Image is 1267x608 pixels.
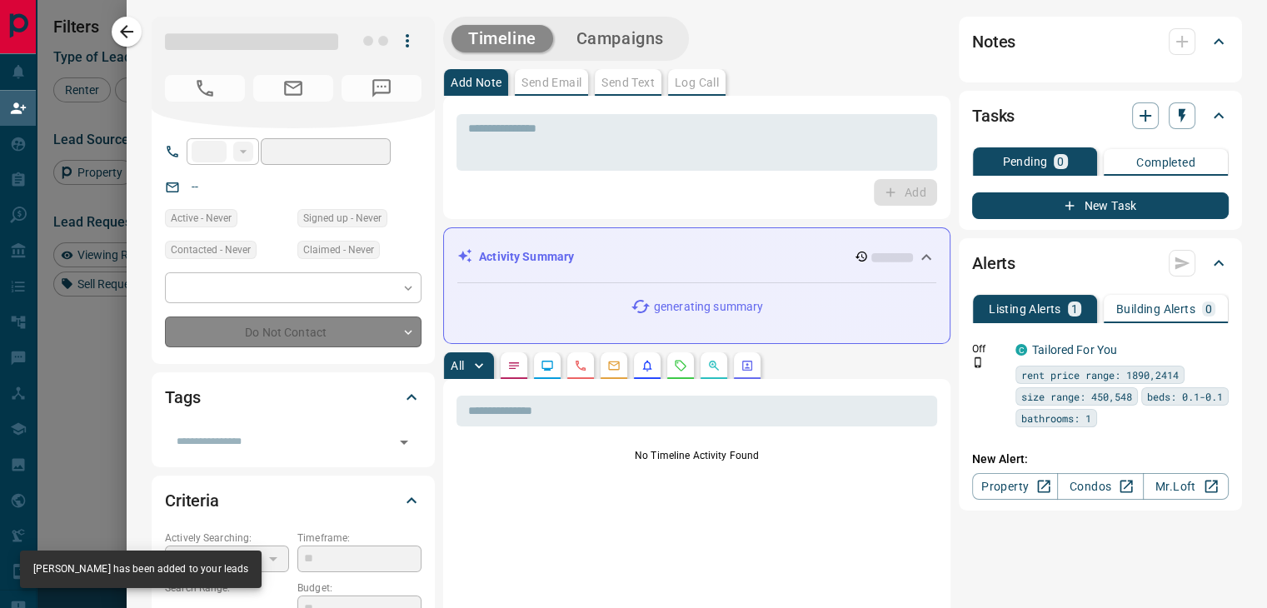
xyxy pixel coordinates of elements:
[457,242,936,272] div: Activity Summary
[989,303,1061,315] p: Listing Alerts
[674,359,687,372] svg: Requests
[972,96,1229,136] div: Tasks
[451,77,501,88] p: Add Note
[303,242,374,258] span: Claimed - Never
[1032,343,1117,356] a: Tailored For You
[1116,303,1195,315] p: Building Alerts
[972,250,1015,277] h2: Alerts
[972,451,1229,468] p: New Alert:
[560,25,681,52] button: Campaigns
[1057,473,1143,500] a: Condos
[972,356,984,368] svg: Push Notification Only
[972,22,1229,62] div: Notes
[297,581,422,596] p: Budget:
[192,180,198,193] a: --
[171,242,251,258] span: Contacted - Never
[342,75,422,102] span: No Number
[1147,388,1223,405] span: beds: 0.1-0.1
[972,28,1015,55] h2: Notes
[607,359,621,372] svg: Emails
[1205,303,1212,315] p: 0
[165,487,219,514] h2: Criteria
[972,341,1005,356] p: Off
[303,210,382,227] span: Signed up - Never
[541,359,554,372] svg: Lead Browsing Activity
[1136,157,1195,168] p: Completed
[1021,410,1091,426] span: bathrooms: 1
[297,531,422,546] p: Timeframe:
[479,248,574,266] p: Activity Summary
[574,359,587,372] svg: Calls
[1015,344,1027,356] div: condos.ca
[165,481,422,521] div: Criteria
[253,75,333,102] span: No Email
[641,359,654,372] svg: Listing Alerts
[741,359,754,372] svg: Agent Actions
[165,384,200,411] h2: Tags
[1071,303,1078,315] p: 1
[451,25,553,52] button: Timeline
[171,210,232,227] span: Active - Never
[972,102,1015,129] h2: Tasks
[972,243,1229,283] div: Alerts
[654,298,763,316] p: generating summary
[1143,473,1229,500] a: Mr.Loft
[1021,366,1179,383] span: rent price range: 1890,2414
[456,448,937,463] p: No Timeline Activity Found
[1002,156,1047,167] p: Pending
[1057,156,1064,167] p: 0
[451,360,464,371] p: All
[33,556,248,583] div: [PERSON_NAME] has been added to your leads
[165,75,245,102] span: No Number
[1021,388,1132,405] span: size range: 450,548
[707,359,721,372] svg: Opportunities
[392,431,416,454] button: Open
[972,473,1058,500] a: Property
[165,316,422,347] div: Do Not Contact
[165,377,422,417] div: Tags
[507,359,521,372] svg: Notes
[972,192,1229,219] button: New Task
[165,531,289,546] p: Actively Searching:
